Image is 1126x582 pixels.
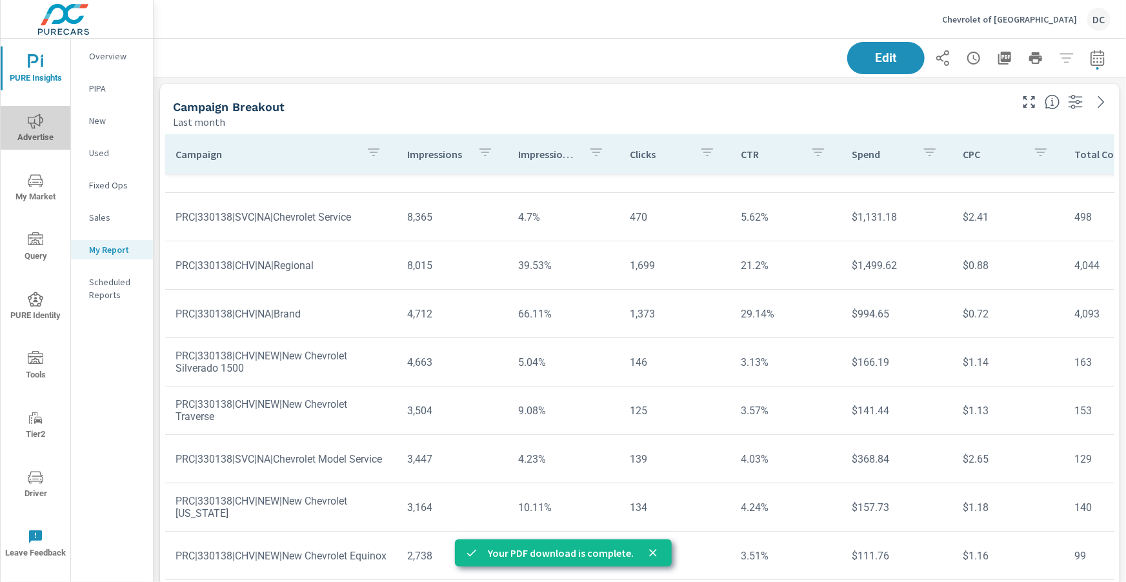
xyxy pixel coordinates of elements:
[71,46,153,66] div: Overview
[508,491,619,524] td: 10.11%
[165,443,397,476] td: PRC|330138|SVC|NA|Chevrolet Model Service
[508,346,619,379] td: 5.04%
[1091,92,1112,112] a: See more details in report
[397,249,508,282] td: 8,015
[71,79,153,98] div: PIPA
[176,148,356,161] p: Campaign
[953,443,1064,476] td: $2.65
[619,491,730,524] td: 134
[165,388,397,433] td: PRC|330138|CHV|NEW|New Chevrolet Traverse
[992,45,1018,71] button: "Export Report to PDF"
[963,148,1023,161] p: CPC
[619,443,730,476] td: 139
[1045,94,1060,110] span: This is a summary of Search performance results by campaign. Each column can be sorted.
[841,394,952,427] td: $141.44
[5,173,66,205] span: My Market
[1087,8,1111,31] div: DC
[89,146,143,159] p: Used
[953,491,1064,524] td: $1.18
[841,443,952,476] td: $368.84
[5,529,66,561] span: Leave Feedback
[508,249,619,282] td: 39.53%
[5,54,66,86] span: PURE Insights
[847,42,925,74] button: Edit
[953,297,1064,330] td: $0.72
[730,297,841,330] td: 29.14%
[841,491,952,524] td: $157.73
[5,232,66,264] span: Query
[397,539,508,572] td: 2,738
[71,143,153,163] div: Used
[5,114,66,145] span: Advertise
[930,45,956,71] button: Share Report
[5,292,66,323] span: PURE Identity
[5,410,66,442] span: Tier2
[1085,45,1111,71] button: Select Date Range
[730,539,841,572] td: 3.51%
[165,539,397,572] td: PRC|330138|CHV|NEW|New Chevrolet Equinox
[730,443,841,476] td: 4.03%
[730,249,841,282] td: 21.2%
[89,276,143,301] p: Scheduled Reports
[953,346,1064,379] td: $1.14
[5,470,66,501] span: Driver
[630,148,689,161] p: Clicks
[841,346,952,379] td: $166.19
[89,50,143,63] p: Overview
[852,148,911,161] p: Spend
[730,346,841,379] td: 3.13%
[953,201,1064,234] td: $2.41
[841,249,952,282] td: $1,499.62
[173,114,225,130] p: Last month
[89,211,143,224] p: Sales
[860,52,912,64] span: Edit
[397,394,508,427] td: 3,504
[71,176,153,195] div: Fixed Ops
[71,272,153,305] div: Scheduled Reports
[953,539,1064,572] td: $1.16
[89,82,143,95] p: PIPA
[619,249,730,282] td: 1,699
[841,539,952,572] td: $111.76
[508,443,619,476] td: 4.23%
[1,39,70,573] div: nav menu
[730,394,841,427] td: 3.57%
[165,201,397,234] td: PRC|330138|SVC|NA|Chevrolet Service
[407,148,467,161] p: Impressions
[953,249,1064,282] td: $0.88
[165,339,397,385] td: PRC|330138|CHV|NEW|New Chevrolet Silverado 1500
[741,148,800,161] p: CTR
[5,351,66,383] span: Tools
[508,297,619,330] td: 66.11%
[488,545,634,561] p: Your PDF download is complete.
[397,297,508,330] td: 4,712
[508,394,619,427] td: 9.08%
[1023,45,1049,71] button: Print Report
[619,346,730,379] td: 146
[619,201,730,234] td: 470
[730,491,841,524] td: 4.24%
[508,201,619,234] td: 4.7%
[89,243,143,256] p: My Report
[953,394,1064,427] td: $1.13
[942,14,1077,25] p: Chevrolet of [GEOGRAPHIC_DATA]
[397,201,508,234] td: 8,365
[89,179,143,192] p: Fixed Ops
[173,100,285,114] h5: Campaign Breakout
[165,297,397,330] td: PRC|330138|CHV|NA|Brand
[71,208,153,227] div: Sales
[71,240,153,259] div: My Report
[730,201,841,234] td: 5.62%
[397,443,508,476] td: 3,447
[397,346,508,379] td: 4,663
[519,148,578,161] p: Impression Share
[619,297,730,330] td: 1,373
[841,201,952,234] td: $1,131.18
[71,111,153,130] div: New
[645,545,661,561] button: close
[89,114,143,127] p: New
[1019,92,1040,112] button: Make Fullscreen
[165,249,397,282] td: PRC|330138|CHV|NA|Regional
[165,485,397,530] td: PRC|330138|CHV|NEW|New Chevrolet [US_STATE]
[619,539,730,572] td: 96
